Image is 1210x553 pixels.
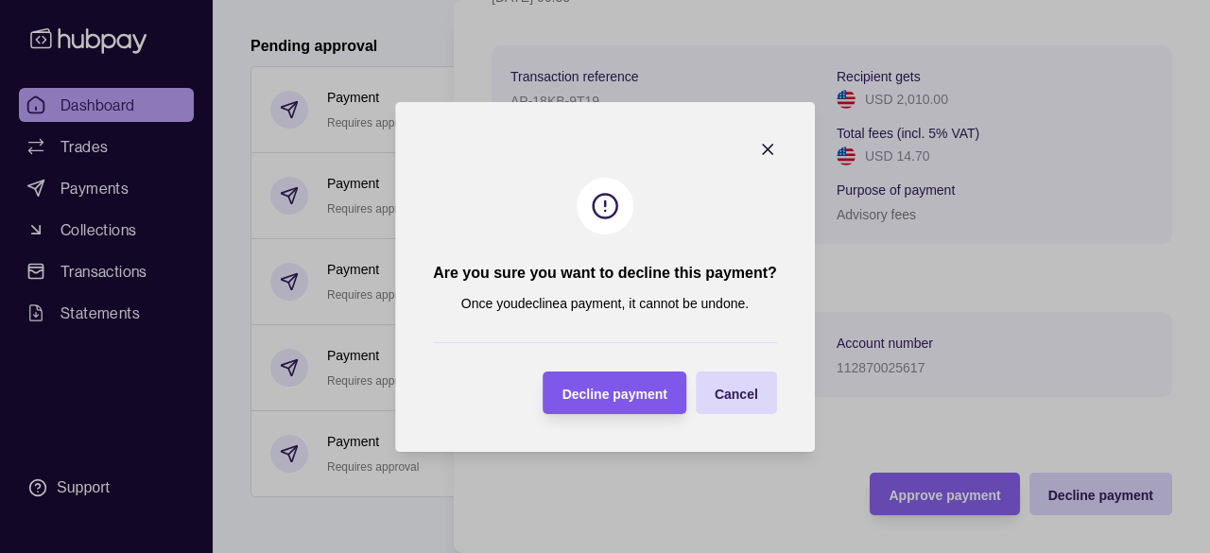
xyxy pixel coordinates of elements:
[562,386,667,401] span: Decline payment
[433,263,777,284] h2: Are you sure you want to decline this payment?
[544,372,686,414] button: Decline payment
[696,372,777,414] button: Cancel
[461,293,749,314] p: Once you decline a payment, it cannot be undone.
[715,386,758,401] span: Cancel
